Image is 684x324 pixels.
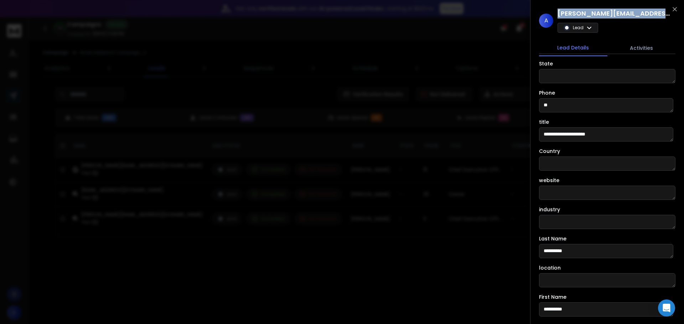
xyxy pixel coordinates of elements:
label: First Name [539,294,566,299]
label: Phone [539,90,555,95]
label: title [539,119,549,124]
h1: [PERSON_NAME][EMAIL_ADDRESS][DOMAIN_NAME] [558,9,672,18]
label: industry [539,207,560,212]
label: State [539,61,553,66]
button: Activities [607,40,676,56]
label: Last Name [539,236,566,241]
label: website [539,178,559,183]
label: Country [539,149,560,154]
button: Lead Details [539,40,607,56]
div: Open Intercom Messenger [658,299,675,317]
label: location [539,265,561,270]
span: A [539,14,553,28]
p: Lead [573,25,584,31]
